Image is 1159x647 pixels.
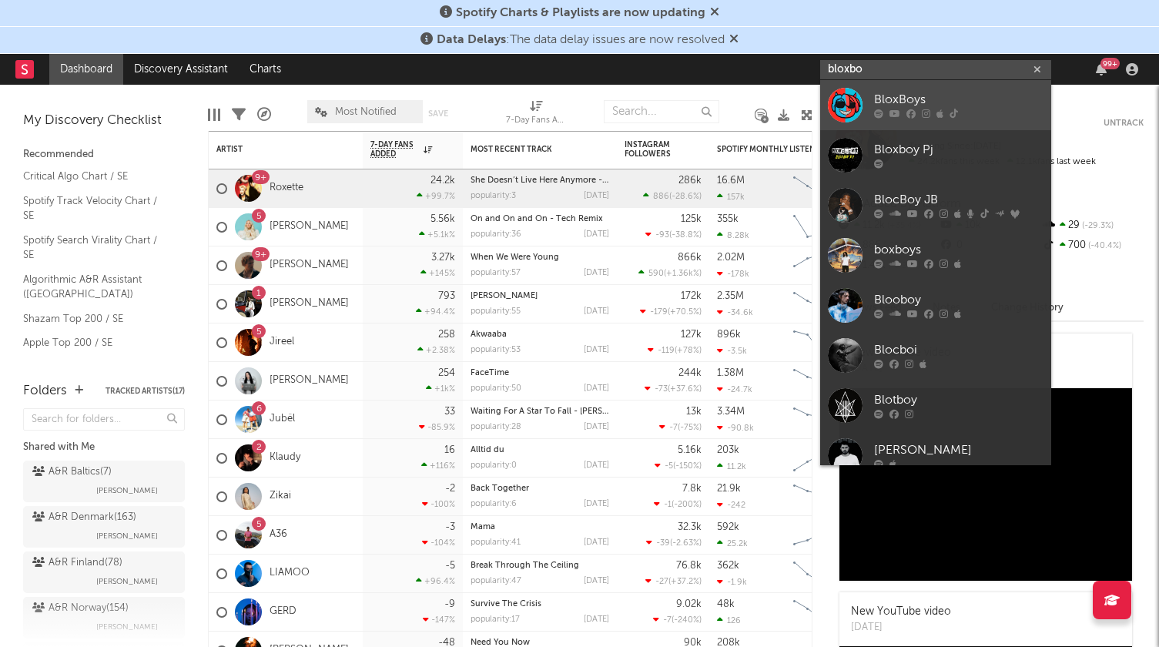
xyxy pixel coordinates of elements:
span: -29.3 % [1080,222,1114,230]
svg: Chart title [786,323,856,362]
div: A&R Finland ( 78 ) [32,554,122,572]
div: 362k [717,561,739,571]
div: When We Were Young [471,253,609,262]
div: [DATE] [584,192,609,200]
div: 76.8k [676,561,702,571]
div: -85.9 % [419,422,455,432]
a: A36 [270,528,287,541]
a: [PERSON_NAME] [270,259,349,272]
span: : The data delay issues are now resolved [437,34,725,46]
div: 125k [681,214,702,224]
div: +94.4 % [416,307,455,317]
span: +37.6 % [670,385,699,394]
span: +37.2 % [671,578,699,586]
svg: Chart title [786,593,856,632]
div: ( ) [655,461,702,471]
div: Mama [471,523,609,531]
div: -1.9k [717,577,747,587]
div: -147 % [423,615,455,625]
div: [DATE] [584,500,609,508]
span: -39 [656,539,670,548]
div: popularity: 17 [471,615,520,624]
div: [DATE] [584,269,609,277]
div: Recommended [23,146,185,164]
div: Spotify Monthly Listeners [717,145,832,154]
div: Blocboi [874,341,1043,360]
button: Untrack [1104,116,1144,131]
div: popularity: 0 [471,461,517,470]
div: 33 [444,407,455,417]
a: FaceTime [471,369,509,377]
div: Edit Columns [208,92,220,137]
div: popularity: 55 [471,307,521,316]
a: Blotboy [820,380,1051,431]
div: [DATE] [584,230,609,239]
span: Most Notified [335,107,397,117]
div: ( ) [659,422,702,432]
button: Save [428,109,448,118]
a: Dashboard [49,54,123,85]
div: +96.4 % [416,576,455,586]
a: Mama [471,523,495,531]
span: -73 [655,385,668,394]
div: 9.02k [676,599,702,609]
a: When We Were Young [471,253,559,262]
div: 172k [681,291,702,301]
div: Back Together [471,484,609,493]
span: -5 [665,462,673,471]
div: 32.3k [678,522,702,532]
div: FaceTime [471,369,609,377]
a: On and On and On - Tech Remix [471,215,603,223]
div: 3.27k [431,253,455,263]
div: +2.38 % [417,345,455,355]
div: popularity: 28 [471,423,521,431]
div: 5.16k [678,445,702,455]
div: 8.28k [717,230,749,240]
div: A&R Norway ( 154 ) [32,599,129,618]
span: -179 [650,308,668,317]
div: Survive The Crisis [471,600,609,608]
a: [PERSON_NAME] [820,431,1051,481]
div: [DATE] [584,307,609,316]
div: ( ) [645,384,702,394]
input: Search for artists [820,60,1051,79]
svg: Chart title [786,208,856,246]
span: 886 [653,193,669,201]
svg: Chart title [786,478,856,516]
span: -27 [655,578,668,586]
a: LIAMOO [270,567,310,580]
div: -34.6k [717,307,753,317]
div: 896k [717,330,741,340]
a: Charts [239,54,292,85]
svg: Chart title [786,285,856,323]
div: 25.2k [717,538,748,548]
a: A&R Denmark(163)[PERSON_NAME] [23,506,185,548]
a: A&R Baltics(7)[PERSON_NAME] [23,461,185,502]
span: -93 [655,231,669,240]
a: Survive The Crisis [471,600,541,608]
svg: Chart title [786,439,856,478]
div: +1k % [426,384,455,394]
a: Spotify Search Virality Chart / SE [23,232,169,263]
div: 24.2k [430,176,455,186]
div: -5 [445,561,455,571]
a: Roxette [270,182,303,195]
a: She Doesn’t Live Here Anymore - T&A Demo [DATE] [471,176,676,185]
div: Folders [23,382,67,401]
div: popularity: 6 [471,500,517,508]
div: popularity: 53 [471,346,521,354]
div: popularity: 41 [471,538,521,547]
div: popularity: 50 [471,384,521,393]
a: [PERSON_NAME] [270,297,349,310]
a: BlocBoy JB [820,180,1051,230]
div: Artist [216,145,332,154]
div: boxboys [874,241,1043,260]
div: [DATE] [584,577,609,585]
div: A&R Pipeline [257,92,271,137]
div: [DATE] [584,423,609,431]
div: [DATE] [584,461,609,470]
div: 3.34M [717,407,745,417]
div: -2 [445,484,455,494]
div: ( ) [643,191,702,201]
div: ( ) [648,345,702,355]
